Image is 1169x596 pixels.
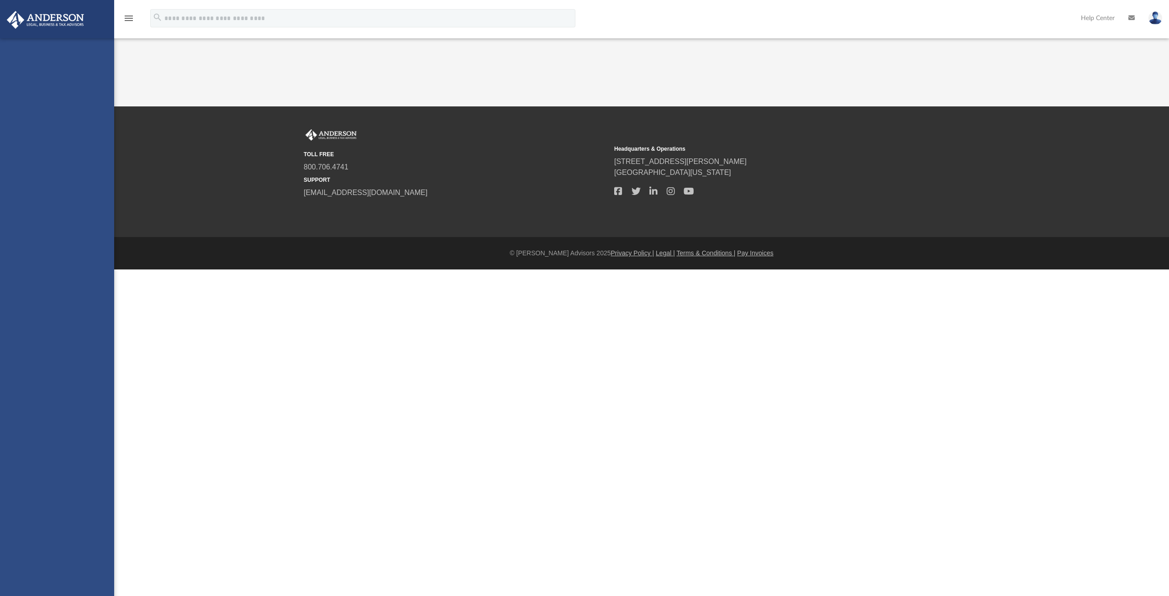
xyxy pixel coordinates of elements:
small: TOLL FREE [304,150,608,158]
img: Anderson Advisors Platinum Portal [304,129,358,141]
img: User Pic [1148,11,1162,25]
a: Terms & Conditions | [677,249,736,257]
div: © [PERSON_NAME] Advisors 2025 [114,248,1169,258]
a: Legal | [656,249,675,257]
a: Privacy Policy | [611,249,654,257]
a: [GEOGRAPHIC_DATA][US_STATE] [614,169,731,176]
small: SUPPORT [304,176,608,184]
a: [EMAIL_ADDRESS][DOMAIN_NAME] [304,189,427,196]
img: Anderson Advisors Platinum Portal [4,11,87,29]
i: search [153,12,163,22]
a: [STREET_ADDRESS][PERSON_NAME] [614,158,747,165]
a: menu [123,17,134,24]
small: Headquarters & Operations [614,145,918,153]
a: Pay Invoices [737,249,773,257]
i: menu [123,13,134,24]
a: 800.706.4741 [304,163,348,171]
